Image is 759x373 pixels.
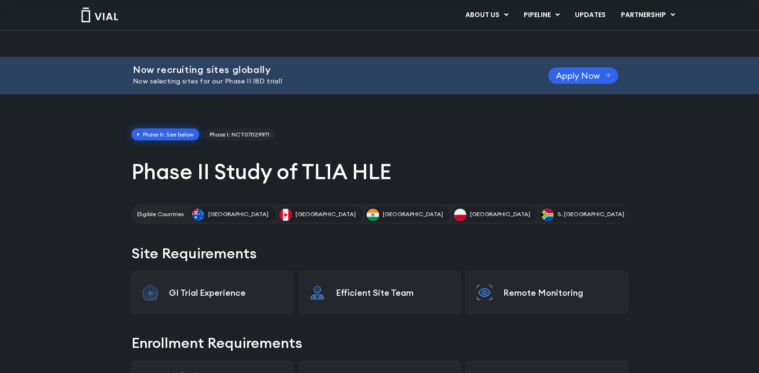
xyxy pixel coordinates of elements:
[131,158,628,185] h1: Phase II Study of TL1A HLE
[556,72,600,79] span: Apply Now
[192,209,204,221] img: Australia
[131,128,200,141] span: Phase II: See below
[557,210,624,218] span: S. [GEOGRAPHIC_DATA]
[279,209,292,221] img: Canada
[81,8,119,22] img: Vial Logo
[613,7,683,23] a: PARTNERSHIPMenu Toggle
[208,210,268,218] span: [GEOGRAPHIC_DATA]
[541,209,554,221] img: S. Africa
[454,209,466,221] img: Poland
[137,210,184,218] h2: Eligible Countries
[131,333,628,353] h2: Enrollment Requirements
[133,76,525,87] p: Now selecting sites for our Phase II IBD trial!
[133,64,525,75] h2: Now recruiting sites globally
[516,7,567,23] a: PIPELINEMenu Toggle
[548,67,618,84] a: Apply Now
[503,287,618,298] p: Remote Monitoring
[131,243,628,264] h2: Site Requirements
[204,128,275,141] a: Phase I: NCT07029971
[296,210,356,218] span: [GEOGRAPHIC_DATA]
[383,210,443,218] span: [GEOGRAPHIC_DATA]
[458,7,516,23] a: ABOUT USMenu Toggle
[367,209,379,221] img: India
[336,287,451,298] p: Efficient Site Team
[567,7,613,23] a: UPDATES
[470,210,530,218] span: [GEOGRAPHIC_DATA]
[169,287,284,298] p: GI Trial Experience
